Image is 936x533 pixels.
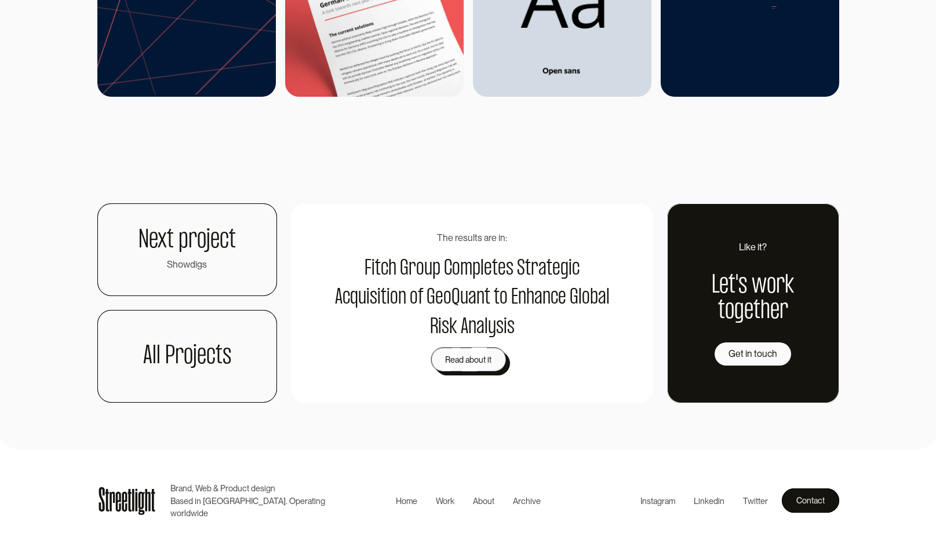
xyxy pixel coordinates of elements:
[739,240,767,254] div: Like it?
[743,495,768,508] div: Twitter
[436,495,454,508] div: Work
[97,203,278,296] a: Next projectShowdigs
[97,310,278,403] a: All Projects
[684,492,734,510] a: Linkedin
[431,348,506,372] a: Read about it
[631,492,684,510] a: Instagram
[782,488,839,513] a: Contact
[437,231,507,245] div: The results are in:
[464,492,504,510] a: About
[143,344,231,369] h1: All Projects
[170,495,342,520] p: Based in [GEOGRAPHIC_DATA]. Operating worldwide
[396,495,417,508] div: Home
[427,492,464,510] a: Work
[167,258,207,272] div: Showdigs
[734,492,777,510] a: Twitter
[139,228,236,253] h1: Next project
[667,203,839,403] a: Like it?Let's work togetherGet in touch
[729,347,777,361] div: Get in touch
[328,254,616,342] p: Fitch Group Completes Strategic Acquisition of GeoQuant to Enhance Global Risk Analysis
[694,495,724,508] div: Linkedin
[473,495,494,508] div: About
[170,482,342,495] p: Brand, Web & Product design
[677,273,829,324] h1: Let's work together
[513,495,541,508] div: Archive
[504,492,550,510] a: Archive
[387,492,427,510] a: Home
[445,353,491,367] div: Read about it
[796,494,825,508] div: Contact
[640,495,675,508] div: Instagram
